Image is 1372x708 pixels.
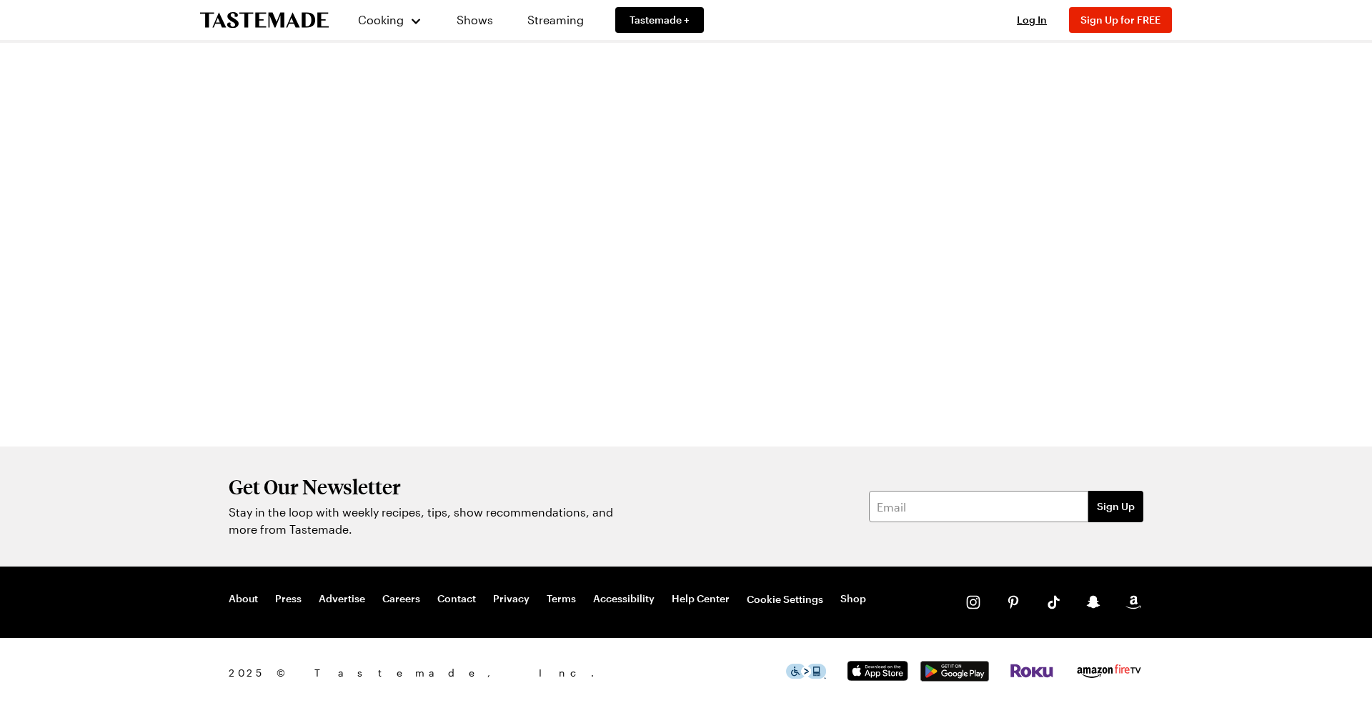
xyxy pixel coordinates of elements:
[229,475,622,498] h2: Get Our Newsletter
[630,13,690,27] span: Tastemade +
[1009,667,1055,680] a: Roku
[843,669,912,683] a: App Store
[615,7,704,33] a: Tastemade +
[547,592,576,607] a: Terms
[382,592,420,607] a: Careers
[358,13,404,26] span: Cooking
[437,592,476,607] a: Contact
[1003,13,1060,27] button: Log In
[357,3,422,37] button: Cooking
[229,504,622,538] p: Stay in the loop with weekly recipes, tips, show recommendations, and more from Tastemade.
[1075,669,1143,683] a: Amazon Fire TV
[786,664,826,679] img: This icon serves as a link to download the Level Access assistive technology app for individuals ...
[493,592,530,607] a: Privacy
[786,667,826,681] a: This icon serves as a link to download the Level Access assistive technology app for individuals ...
[1097,499,1135,514] span: Sign Up
[200,12,329,29] a: To Tastemade Home Page
[229,592,866,607] nav: Footer
[171,43,1200,150] iframe: Contact page
[840,592,866,607] a: Shop
[843,661,912,682] img: App Store
[1069,7,1172,33] button: Sign Up for FREE
[1009,664,1055,678] img: Roku
[1080,14,1160,26] span: Sign Up for FREE
[229,665,786,681] span: 2025 © Tastemade, Inc.
[1075,662,1143,681] img: Amazon Fire TV
[920,661,989,682] img: Google Play
[593,592,655,607] a: Accessibility
[1017,14,1047,26] span: Log In
[275,592,302,607] a: Press
[229,592,258,607] a: About
[920,670,989,684] a: Google Play
[1088,491,1143,522] button: Sign Up
[672,592,730,607] a: Help Center
[319,592,365,607] a: Advertise
[869,491,1088,522] input: Email
[747,592,823,607] button: Cookie Settings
